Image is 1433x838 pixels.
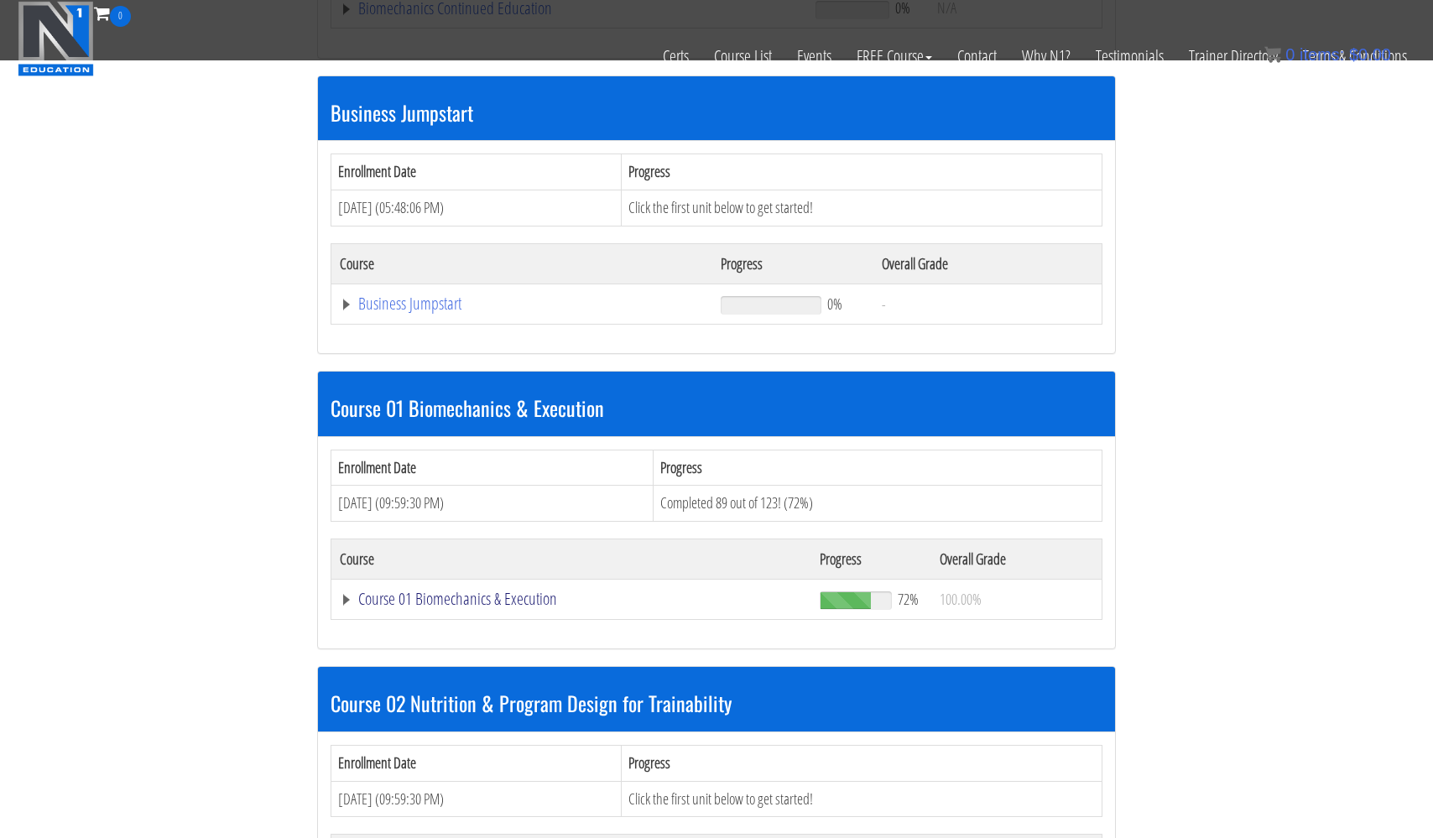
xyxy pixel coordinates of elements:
bdi: 0.00 [1349,45,1391,64]
img: icon11.png [1264,46,1281,63]
th: Enrollment Date [331,154,622,190]
a: 0 [94,2,131,24]
th: Progress [621,154,1102,190]
a: Events [784,27,844,86]
a: FREE Course [844,27,945,86]
a: 0 items: $0.00 [1264,45,1391,64]
a: Trainer Directory [1176,27,1290,86]
th: Enrollment Date [331,745,622,781]
a: Testimonials [1083,27,1176,86]
th: Course [331,539,811,579]
span: 0 [110,6,131,27]
td: 100.00% [931,579,1102,619]
td: Completed 89 out of 123! (72%) [654,486,1102,522]
th: Progress [811,539,931,579]
span: 0% [827,294,842,313]
td: Click the first unit below to get started! [621,781,1102,817]
th: Progress [712,243,873,284]
h3: Course 02 Nutrition & Program Design for Trainability [331,692,1102,714]
a: Course 01 Biomechanics & Execution [340,591,803,607]
a: Terms & Conditions [1290,27,1420,86]
span: items: [1300,45,1344,64]
a: Contact [945,27,1009,86]
a: Certs [650,27,701,86]
th: Enrollment Date [331,450,654,486]
h3: Business Jumpstart [331,101,1102,123]
a: Why N1? [1009,27,1083,86]
a: Business Jumpstart [340,295,704,312]
th: Progress [654,450,1102,486]
img: n1-education [18,1,94,76]
td: [DATE] (09:59:30 PM) [331,486,654,522]
span: 72% [898,590,919,608]
th: Progress [621,745,1102,781]
th: Overall Grade [873,243,1102,284]
span: 0 [1285,45,1295,64]
td: - [873,284,1102,324]
td: [DATE] (05:48:06 PM) [331,190,622,226]
span: $ [1349,45,1358,64]
h3: Course 01 Biomechanics & Execution [331,397,1102,419]
a: Course List [701,27,784,86]
td: [DATE] (09:59:30 PM) [331,781,622,817]
th: Overall Grade [931,539,1102,579]
th: Course [331,243,712,284]
td: Click the first unit below to get started! [621,190,1102,226]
